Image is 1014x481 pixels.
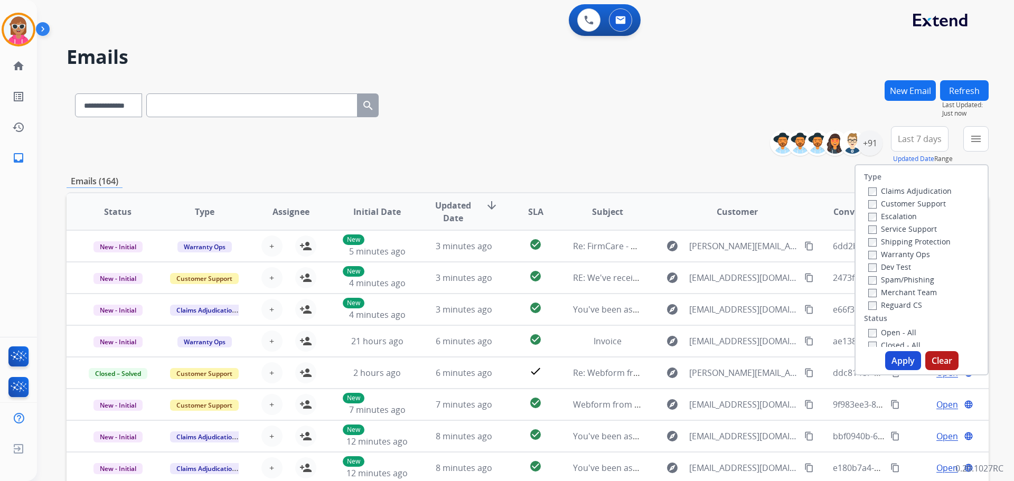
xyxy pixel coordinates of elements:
label: Warranty Ops [868,249,930,259]
span: [PERSON_NAME][EMAIL_ADDRESS][DOMAIN_NAME] [689,366,798,379]
span: ae1384cf-04f8-4b21-842c-ac9934e3d943 [833,335,991,347]
span: Range [893,154,953,163]
mat-icon: person_add [299,461,312,474]
button: + [261,362,283,383]
mat-icon: content_copy [804,336,814,346]
button: Clear [925,351,959,370]
span: New - Initial [93,400,143,411]
button: Apply [885,351,921,370]
span: ddc814e7-030a-4a88-84c6-48c6e588832e [833,367,995,379]
mat-icon: person_add [299,430,312,442]
mat-icon: explore [666,461,679,474]
label: Reguard CS [868,300,922,310]
span: [EMAIL_ADDRESS][DOMAIN_NAME] [689,430,798,442]
input: Reguard CS [868,301,877,310]
span: New - Initial [93,305,143,316]
span: Warranty Ops [177,241,232,252]
span: [EMAIL_ADDRESS][DOMAIN_NAME] [689,335,798,347]
span: RE: We've received your product [573,272,702,284]
span: 8 minutes ago [436,430,492,442]
mat-icon: person_add [299,303,312,316]
span: Conversation ID [833,205,901,218]
span: 9f983ee3-81f5-4373-9fa9-8e0bddf35b34 [833,399,989,410]
span: 2473f5c7-1ff4-40ff-aeca-91caf0b31e34 [833,272,983,284]
span: + [269,303,274,316]
span: Customer Support [170,273,239,284]
span: 21 hours ago [351,335,403,347]
span: 7 minutes ago [349,404,406,416]
span: + [269,430,274,442]
span: SLA [528,205,543,218]
span: Invoice [594,335,622,347]
mat-icon: content_copy [804,431,814,441]
span: + [269,271,274,284]
span: You've been assigned a new service order: 6a7dc0f1-50a0-436e-b1a6-26b37cb6f198 [573,430,903,442]
span: 5 minutes ago [349,246,406,257]
span: 4 minutes ago [349,309,406,320]
p: Emails (164) [67,175,123,188]
p: New [343,298,364,308]
span: New - Initial [93,431,143,442]
h2: Emails [67,46,989,68]
mat-icon: language [964,431,973,441]
mat-icon: content_copy [804,273,814,282]
mat-icon: explore [666,271,679,284]
span: e180b7a4-0486-48c8-b6ad-b41b2ec96ee8 [833,462,997,474]
mat-icon: check [529,365,542,378]
span: Customer Support [170,400,239,411]
mat-icon: check_circle [529,333,542,346]
p: New [343,393,364,403]
span: You've been assigned a new service order: 47e0246e-ae22-45e7-9d6f-33d5215cef3e [573,462,903,474]
span: New - Initial [93,241,143,252]
mat-icon: menu [970,133,982,145]
span: Status [104,205,132,218]
button: + [261,457,283,478]
input: Shipping Protection [868,238,877,247]
input: Dev Test [868,263,877,272]
span: Closed – Solved [89,368,147,379]
mat-icon: content_copy [804,241,814,251]
div: +91 [857,130,882,156]
span: Open [936,430,958,442]
span: 6dd2be23-3dae-4399-b4f4-ce24d4f08a1f [833,240,992,252]
label: Type [864,172,881,182]
span: Claims Adjudication [170,431,242,442]
input: Customer Support [868,200,877,209]
img: avatar [4,15,33,44]
button: Refresh [940,80,989,101]
span: [EMAIL_ADDRESS][DOMAIN_NAME] [689,303,798,316]
span: + [269,240,274,252]
input: Service Support [868,225,877,234]
mat-icon: arrow_downward [485,199,498,212]
span: Customer Support [170,368,239,379]
mat-icon: person_add [299,335,312,347]
span: 3 minutes ago [436,240,492,252]
span: + [269,398,274,411]
mat-icon: content_copy [890,463,900,473]
label: Spam/Phishing [868,275,934,285]
span: [EMAIL_ADDRESS][DOMAIN_NAME] [689,271,798,284]
button: New Email [885,80,936,101]
span: New - Initial [93,273,143,284]
label: Merchant Team [868,287,937,297]
button: + [261,267,283,288]
span: Open [936,461,958,474]
mat-icon: list_alt [12,90,25,103]
input: Closed - All [868,342,877,350]
mat-icon: content_copy [804,368,814,378]
mat-icon: check_circle [529,301,542,314]
label: Customer Support [868,199,946,209]
mat-icon: explore [666,240,679,252]
span: Last 7 days [898,137,942,141]
span: 4 minutes ago [349,277,406,289]
span: bbf0940b-6768-47fd-b422-d34b22aea389 [833,430,995,442]
span: e66f3365-0dfc-49c9-b8c5-5a874c34a3bd [833,304,991,315]
p: New [343,234,364,245]
mat-icon: content_copy [890,400,900,409]
span: New - Initial [93,336,143,347]
input: Escalation [868,213,877,221]
mat-icon: check_circle [529,428,542,441]
button: Last 7 days [891,126,949,152]
input: Open - All [868,329,877,337]
span: Updated Date [429,199,477,224]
